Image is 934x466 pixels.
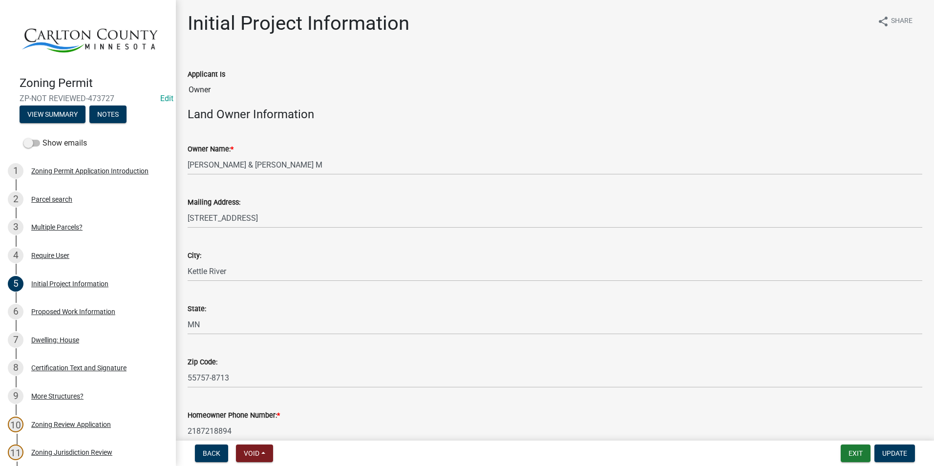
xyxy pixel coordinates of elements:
[8,445,23,460] div: 11
[31,224,83,231] div: Multiple Parcels?
[89,111,127,119] wm-modal-confirm: Notes
[8,417,23,432] div: 10
[23,137,87,149] label: Show emails
[870,12,920,31] button: shareShare
[8,219,23,235] div: 3
[8,304,23,319] div: 6
[31,337,79,343] div: Dwelling: House
[882,449,907,457] span: Update
[31,280,108,287] div: Initial Project Information
[31,252,69,259] div: Require User
[8,332,23,348] div: 7
[188,306,206,313] label: State:
[188,71,225,78] label: Applicant Is
[874,445,915,462] button: Update
[8,191,23,207] div: 2
[188,412,280,419] label: Homeowner Phone Number:
[877,16,889,27] i: share
[31,196,72,203] div: Parcel search
[8,163,23,179] div: 1
[8,388,23,404] div: 9
[188,359,217,366] label: Zip Code:
[244,449,259,457] span: Void
[31,308,115,315] div: Proposed Work Information
[31,168,149,174] div: Zoning Permit Application Introduction
[89,106,127,123] button: Notes
[160,94,173,103] wm-modal-confirm: Edit Application Number
[20,76,168,90] h4: Zoning Permit
[20,94,156,103] span: ZP-NOT REVIEWED-473727
[8,276,23,292] div: 5
[20,106,85,123] button: View Summary
[31,393,84,400] div: More Structures?
[236,445,273,462] button: Void
[195,445,228,462] button: Back
[20,111,85,119] wm-modal-confirm: Summary
[31,421,111,428] div: Zoning Review Application
[203,449,220,457] span: Back
[20,10,160,66] img: Carlton County, Minnesota
[188,146,233,153] label: Owner Name:
[8,360,23,376] div: 8
[31,364,127,371] div: Certification Text and Signature
[160,94,173,103] a: Edit
[188,12,409,35] h1: Initial Project Information
[188,253,201,259] label: City:
[891,16,913,27] span: Share
[31,449,112,456] div: Zoning Jurisdiction Review
[8,248,23,263] div: 4
[188,107,922,122] h4: Land Owner Information
[188,199,240,206] label: Mailing Address:
[841,445,870,462] button: Exit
